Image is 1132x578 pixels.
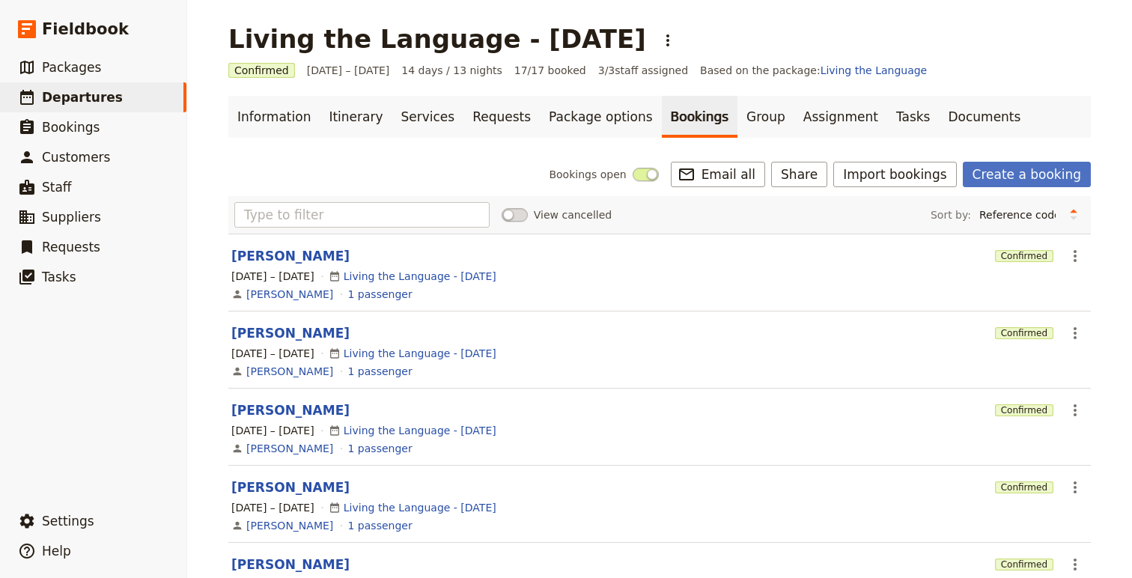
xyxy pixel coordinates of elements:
[1062,552,1088,577] button: Actions
[794,96,887,138] a: Assignment
[463,96,540,138] a: Requests
[1062,475,1088,500] button: Actions
[344,500,496,515] a: Living the Language - [DATE]
[540,96,661,138] a: Package options
[42,60,101,75] span: Packages
[939,96,1029,138] a: Documents
[42,514,94,529] span: Settings
[42,18,129,40] span: Fieldbook
[995,250,1053,262] span: Confirmed
[995,481,1053,493] span: Confirmed
[246,441,333,456] a: [PERSON_NAME]
[231,269,314,284] span: [DATE] – [DATE]
[231,478,350,496] button: Edit this booking
[42,210,101,225] span: Suppliers
[1062,398,1088,423] button: Actions
[42,544,71,559] span: Help
[231,401,350,419] button: Edit this booking
[702,165,755,183] span: Email all
[246,518,333,533] a: [PERSON_NAME]
[348,518,413,533] a: View the passengers for this booking
[973,204,1062,226] select: Sort by:
[833,162,956,187] button: Import bookings
[514,63,586,78] span: 17/17 booked
[344,423,496,438] a: Living the Language - [DATE]
[534,207,612,222] span: View cancelled
[549,167,626,182] span: Bookings open
[671,162,765,187] button: ​Email all
[228,96,320,138] a: Information
[401,63,502,78] span: 14 days / 13 nights
[320,96,392,138] a: Itinerary
[1062,204,1085,226] button: Change sort direction
[42,240,100,255] span: Requests
[963,162,1091,187] a: Create a booking
[42,90,123,105] span: Departures
[344,346,496,361] a: Living the Language - [DATE]
[1062,243,1088,269] button: Actions
[662,96,737,138] a: Bookings
[821,64,928,76] a: Living the Language
[995,404,1053,416] span: Confirmed
[231,324,350,342] button: Edit this booking
[231,423,314,438] span: [DATE] – [DATE]
[344,269,496,284] a: Living the Language - [DATE]
[246,287,333,302] a: [PERSON_NAME]
[246,364,333,379] a: [PERSON_NAME]
[598,63,688,78] span: 3 / 3 staff assigned
[231,500,314,515] span: [DATE] – [DATE]
[348,287,413,302] a: View the passengers for this booking
[348,364,413,379] a: View the passengers for this booking
[887,96,940,138] a: Tasks
[931,207,971,222] span: Sort by:
[228,24,646,54] h1: Living the Language - [DATE]
[655,28,681,53] button: Actions
[392,96,464,138] a: Services
[737,96,794,138] a: Group
[42,180,72,195] span: Staff
[228,63,295,78] span: Confirmed
[234,202,490,228] input: Type to filter
[231,556,350,574] button: Edit this booking
[348,441,413,456] a: View the passengers for this booking
[995,327,1053,339] span: Confirmed
[42,150,110,165] span: Customers
[231,247,350,265] button: Edit this booking
[700,63,927,78] span: Based on the package:
[42,120,100,135] span: Bookings
[771,162,827,187] button: Share
[995,559,1053,571] span: Confirmed
[307,63,390,78] span: [DATE] – [DATE]
[231,346,314,361] span: [DATE] – [DATE]
[1062,320,1088,346] button: Actions
[42,270,76,285] span: Tasks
